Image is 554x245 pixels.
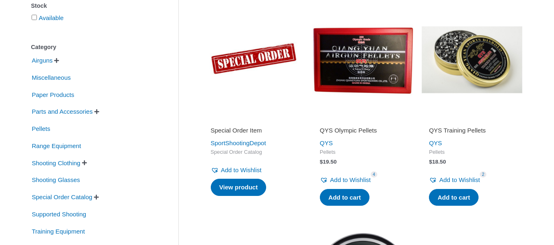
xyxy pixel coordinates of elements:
span:  [94,109,99,115]
span: Pellets [320,149,406,156]
span: Miscellaneous [31,71,72,85]
span: Add to Wishlist [330,176,371,183]
a: Parts and Accessories [31,108,93,115]
a: QYS Olympic Pellets [320,126,406,137]
a: Miscellaneous [31,74,72,81]
span: Airguns [31,54,54,67]
img: Special Order Item [203,9,304,110]
a: QYS [429,139,442,146]
a: Special Order Catalog [31,193,93,200]
span: Special Order Catalog [211,149,297,156]
input: Available [32,15,37,20]
span: $ [320,159,323,165]
a: Supported Shooting [31,210,87,217]
img: QYS Olympic Pellets [312,9,413,110]
h2: QYS Training Pellets [429,126,515,135]
span: Pellets [429,149,515,156]
span: $ [429,159,432,165]
iframe: Customer reviews powered by Trustpilot [211,115,297,125]
div: Category [31,41,154,53]
a: Training Equipment [31,227,86,234]
a: Airguns [31,56,54,63]
span: Add to Wishlist [439,176,480,183]
a: Shooting Clothing [31,159,81,166]
span: Shooting Glasses [31,173,81,187]
span: Parts and Accessories [31,105,93,119]
a: Add to Wishlist [211,164,262,176]
a: QYS Training Pellets [429,126,515,137]
iframe: Customer reviews powered by Trustpilot [429,115,515,125]
a: Add to cart: “QYS Training Pellets” [429,189,479,206]
h2: QYS Olympic Pellets [320,126,406,135]
h2: Special Order Item [211,126,297,135]
img: QYS Training Pellets [422,9,522,110]
a: Add to Wishlist [429,174,480,186]
span: Training Equipment [31,225,86,238]
a: QYS [320,139,333,146]
span:  [94,194,99,200]
a: Range Equipment [31,142,82,149]
span: Range Equipment [31,139,82,153]
iframe: Customer reviews powered by Trustpilot [320,115,406,125]
bdi: 18.50 [429,159,446,165]
span: Supported Shooting [31,207,87,221]
a: Add to Wishlist [320,174,371,186]
span: Add to Wishlist [221,166,262,173]
a: Paper Products [31,90,75,97]
span: Pellets [31,122,51,136]
span:  [82,160,87,166]
span: Shooting Clothing [31,156,81,170]
span: 2 [480,171,486,178]
a: Special Order Item [211,126,297,137]
a: Available [39,14,64,21]
span: 4 [371,171,377,178]
a: Add to cart: “QYS Olympic Pellets” [320,189,369,206]
bdi: 19.50 [320,159,337,165]
a: SportShootingDepot [211,139,266,146]
span: Special Order Catalog [31,190,93,204]
a: Read more about “Special Order Item” [211,179,267,196]
span: Paper Products [31,88,75,102]
span:  [54,58,59,63]
a: Shooting Glasses [31,176,81,183]
a: Pellets [31,125,51,132]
